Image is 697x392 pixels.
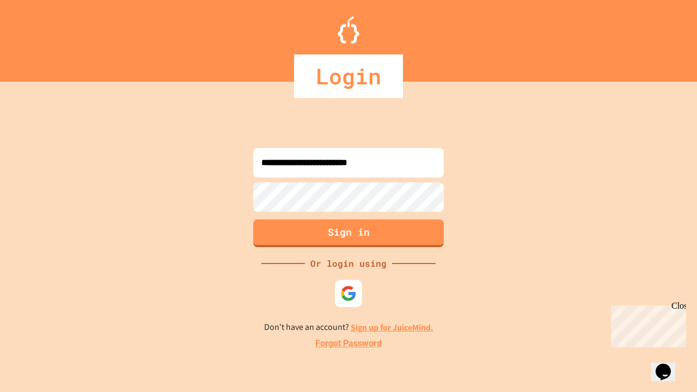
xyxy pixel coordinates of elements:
iframe: chat widget [607,301,686,347]
img: Logo.svg [338,16,359,44]
a: Forgot Password [315,337,382,350]
p: Don't have an account? [264,321,433,334]
div: Chat with us now!Close [4,4,75,69]
button: Sign in [253,219,444,247]
div: Login [294,54,403,98]
div: Or login using [305,257,392,270]
img: google-icon.svg [340,285,357,302]
a: Sign up for JuiceMind. [351,322,433,333]
iframe: chat widget [651,348,686,381]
